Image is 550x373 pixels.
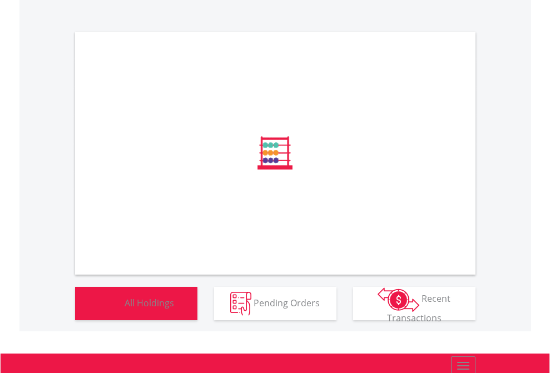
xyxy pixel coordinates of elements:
[353,287,475,320] button: Recent Transactions
[378,287,419,312] img: transactions-zar-wht.png
[230,292,251,316] img: pending_instructions-wht.png
[254,296,320,309] span: Pending Orders
[75,287,197,320] button: All Holdings
[98,292,122,316] img: holdings-wht.png
[214,287,336,320] button: Pending Orders
[125,296,174,309] span: All Holdings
